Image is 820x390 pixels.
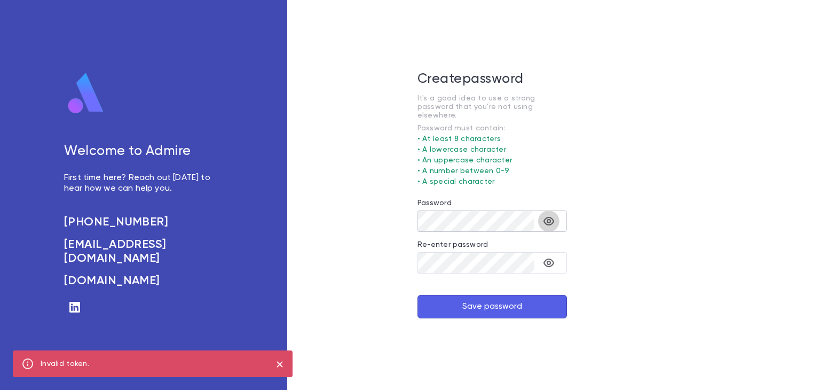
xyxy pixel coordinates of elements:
h5: Create password [417,72,567,88]
label: Password [417,199,452,207]
a: [EMAIL_ADDRESS][DOMAIN_NAME] [64,238,222,266]
button: close [271,356,288,373]
p: • At least 8 characters [417,135,567,143]
p: It's a good idea to use a strong password that you're not using elsewhere. [417,94,567,120]
h5: Welcome to Admire [64,144,222,160]
button: Save password [417,295,567,318]
button: toggle password visibility [538,210,559,232]
p: • A special character [417,177,567,186]
p: • An uppercase character [417,156,567,165]
button: toggle password visibility [538,252,559,274]
img: logo [64,72,108,115]
div: Invalid token. [41,354,89,374]
p: • A lowercase character [417,145,567,154]
p: Password must contain: [417,124,567,132]
a: [PHONE_NUMBER] [64,215,222,229]
p: First time here? Reach out [DATE] to hear how we can help you. [64,173,222,194]
label: Re-enter password [417,240,488,249]
p: • A number between 0-9 [417,167,567,175]
a: [DOMAIN_NAME] [64,274,222,288]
